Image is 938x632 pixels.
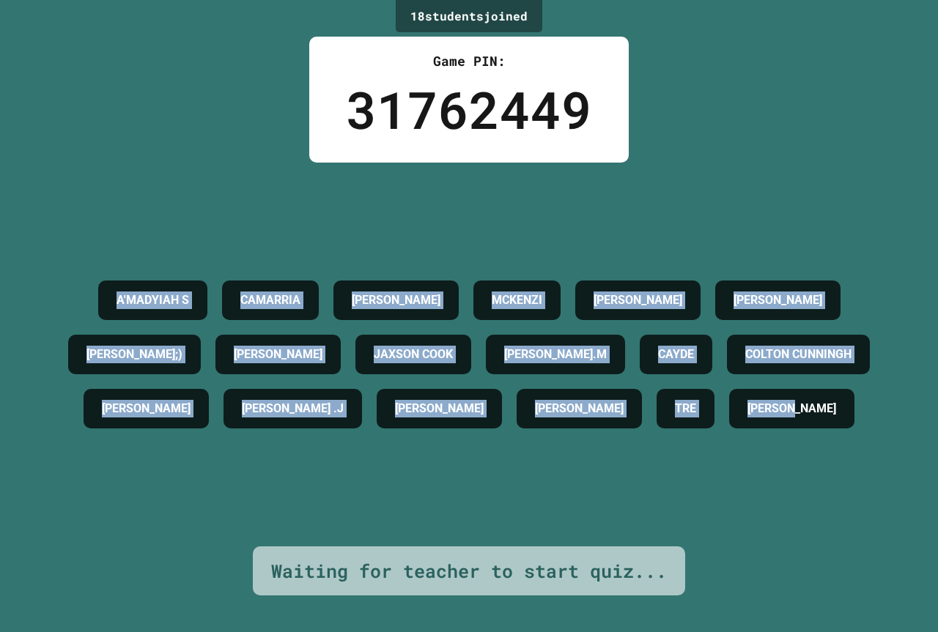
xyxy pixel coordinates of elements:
[675,400,696,417] h4: TRE
[535,400,624,417] h4: [PERSON_NAME]
[734,291,822,309] h4: [PERSON_NAME]
[395,400,484,417] h4: [PERSON_NAME]
[102,400,191,417] h4: [PERSON_NAME]
[271,557,667,585] div: Waiting for teacher to start quiz...
[352,291,440,309] h4: [PERSON_NAME]
[240,291,300,309] h4: CAMARRIA
[747,400,836,417] h4: [PERSON_NAME]
[117,291,189,309] h4: A'MADYIAH S
[242,400,344,417] h4: [PERSON_NAME] .J
[492,291,542,309] h4: MCKENZI
[374,346,453,363] h4: JAXSON COOK
[346,51,592,71] div: Game PIN:
[346,71,592,148] div: 31762449
[594,291,682,309] h4: [PERSON_NAME]
[234,346,322,363] h4: [PERSON_NAME]
[86,346,182,363] h4: [PERSON_NAME];)
[658,346,694,363] h4: CAYDE
[504,346,607,363] h4: [PERSON_NAME].M
[745,346,852,363] h4: COLTON CUNNINGH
